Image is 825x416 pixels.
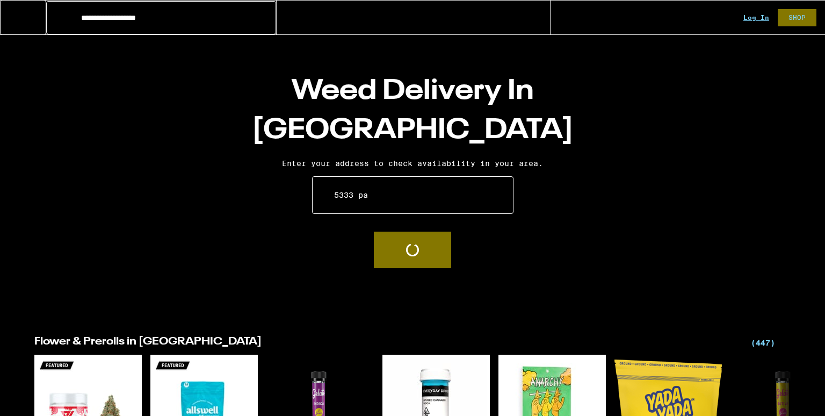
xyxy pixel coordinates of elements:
input: Enter your delivery address [312,176,513,214]
a: (447) [751,336,791,349]
p: Enter your address to check availability in your area. [11,159,814,168]
a: Log In [743,14,769,21]
span: Hi. Need any help? [6,8,77,16]
span: [GEOGRAPHIC_DATA] [252,117,574,145]
button: Shop [777,9,817,27]
a: Shop [769,9,825,27]
span: Shop [788,15,806,21]
h2: Flower & Prerolls in [GEOGRAPHIC_DATA] [34,336,738,349]
h1: Weed Delivery In [225,72,600,150]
